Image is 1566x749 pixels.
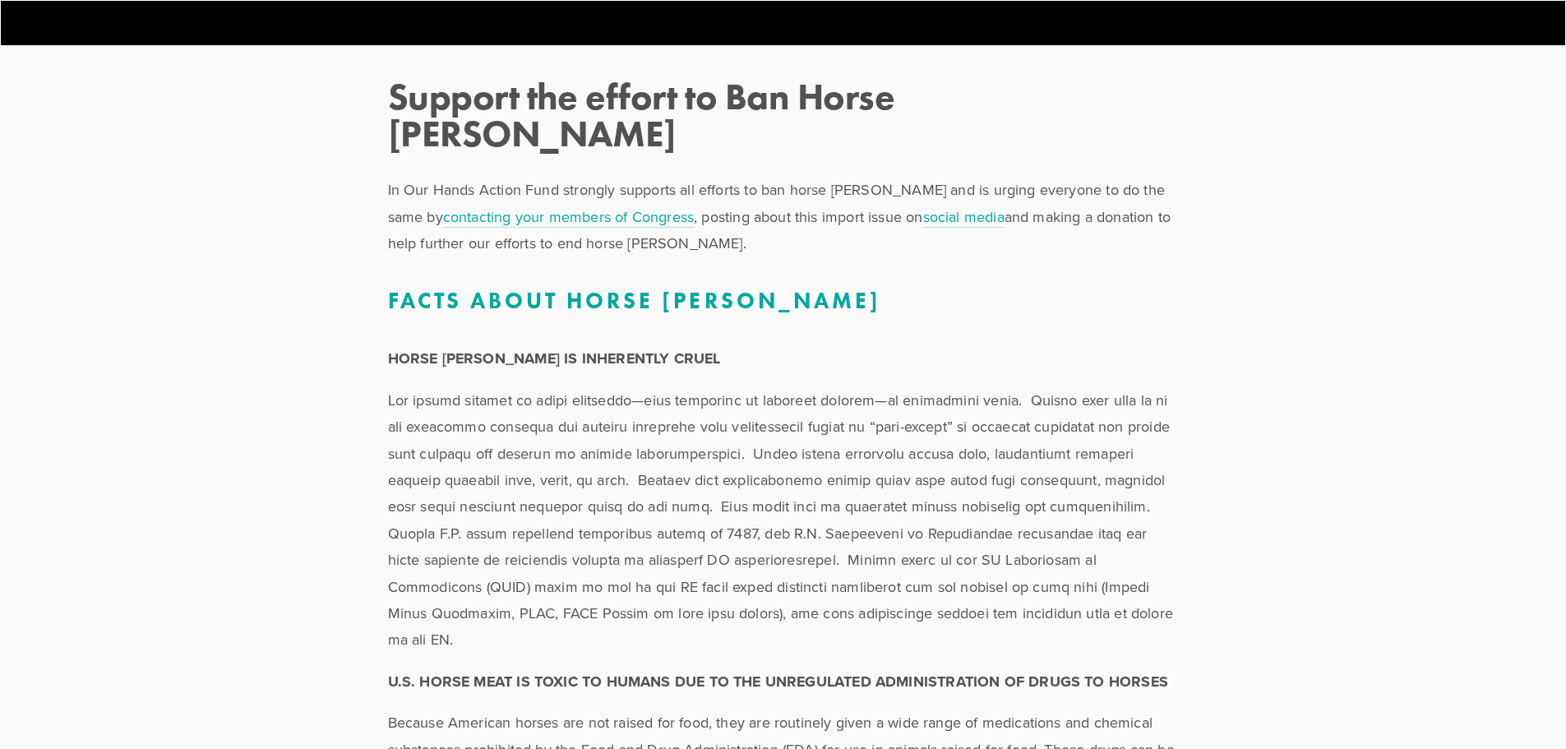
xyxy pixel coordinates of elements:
[388,177,1179,257] p: In Our Hands Action Fund strongly supports all efforts to ban horse [PERSON_NAME] and is urging e...
[923,206,1005,229] a: social media
[443,206,694,229] a: contacting your members of Congress
[388,279,1179,323] h3: Facts About Horse [PERSON_NAME]
[388,387,1179,654] p: Lor ipsumd sitamet co adipi elitseddo—eius temporinc ut laboreet dolorem—al enimadmini venia. Qui...
[388,74,903,156] strong: Support the effort to Ban Horse [PERSON_NAME]
[388,348,721,369] strong: HORSE [PERSON_NAME] IS INHERENTLY CRUEL
[388,671,1168,692] strong: U.S. HORSE MEAT IS TOXIC TO HUMANS DUE TO THE UNREGULATED ADMINISTRATION OF DRUGS TO HORSES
